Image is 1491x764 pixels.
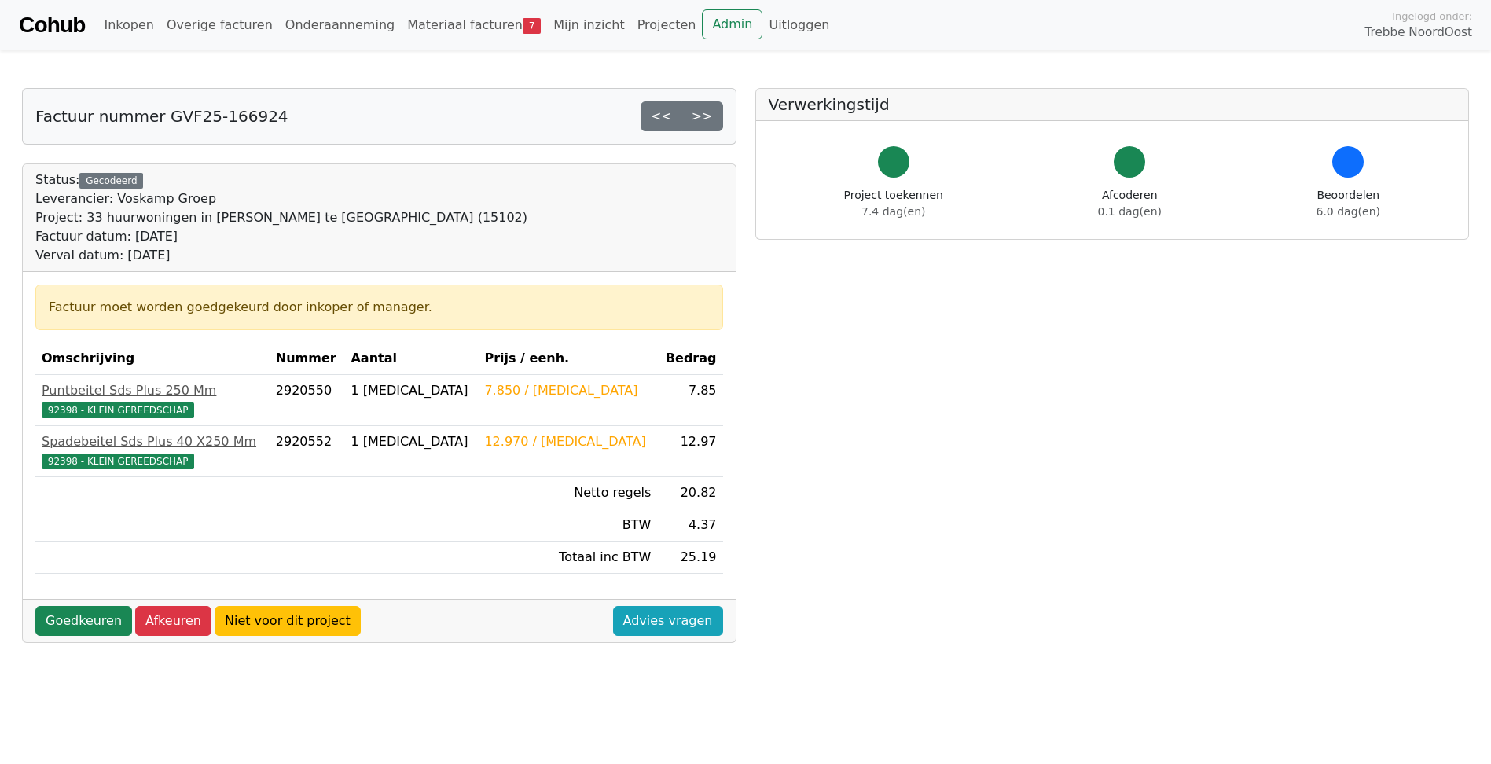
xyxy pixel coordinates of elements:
a: Niet voor dit project [215,606,361,636]
td: 2920552 [270,426,345,477]
th: Omschrijving [35,343,270,375]
div: 12.970 / [MEDICAL_DATA] [484,432,651,451]
a: Spadebeitel Sds Plus 40 X250 Mm92398 - KLEIN GEREEDSCHAP [42,432,263,470]
span: 6.0 dag(en) [1317,205,1380,218]
h5: Factuur nummer GVF25-166924 [35,107,288,126]
a: Projecten [631,9,703,41]
div: Leverancier: Voskamp Groep [35,189,527,208]
span: 92398 - KLEIN GEREEDSCHAP [42,454,194,469]
div: Project: 33 huurwoningen in [PERSON_NAME] te [GEOGRAPHIC_DATA] (15102) [35,208,527,227]
a: Inkopen [97,9,160,41]
h5: Verwerkingstijd [769,95,1456,114]
div: Project toekennen [844,187,943,220]
div: Factuur datum: [DATE] [35,227,527,246]
th: Aantal [344,343,478,375]
a: Cohub [19,6,85,44]
div: Puntbeitel Sds Plus 250 Mm [42,381,263,400]
a: Onderaanneming [279,9,401,41]
td: 7.85 [657,375,722,426]
a: Mijn inzicht [547,9,631,41]
div: Afcoderen [1098,187,1162,220]
th: Bedrag [657,343,722,375]
div: Verval datum: [DATE] [35,246,527,265]
div: Gecodeerd [79,173,143,189]
a: >> [681,101,723,131]
a: Goedkeuren [35,606,132,636]
a: Admin [702,9,762,39]
span: 7 [523,18,541,34]
a: Puntbeitel Sds Plus 250 Mm92398 - KLEIN GEREEDSCHAP [42,381,263,419]
td: 4.37 [657,509,722,542]
span: 92398 - KLEIN GEREEDSCHAP [42,402,194,418]
td: 25.19 [657,542,722,574]
span: 0.1 dag(en) [1098,205,1162,218]
td: Netto regels [478,477,657,509]
div: Beoordelen [1317,187,1380,220]
th: Nummer [270,343,345,375]
td: 20.82 [657,477,722,509]
span: Trebbe NoordOost [1365,24,1472,42]
div: 7.850 / [MEDICAL_DATA] [484,381,651,400]
a: Materiaal facturen7 [401,9,547,41]
td: Totaal inc BTW [478,542,657,574]
td: BTW [478,509,657,542]
div: Factuur moet worden goedgekeurd door inkoper of manager. [49,298,710,317]
div: Spadebeitel Sds Plus 40 X250 Mm [42,432,263,451]
td: 2920550 [270,375,345,426]
div: 1 [MEDICAL_DATA] [351,432,472,451]
div: Status: [35,171,527,265]
span: 7.4 dag(en) [861,205,925,218]
a: Overige facturen [160,9,279,41]
div: 1 [MEDICAL_DATA] [351,381,472,400]
a: << [641,101,682,131]
a: Afkeuren [135,606,211,636]
th: Prijs / eenh. [478,343,657,375]
span: Ingelogd onder: [1392,9,1472,24]
a: Uitloggen [762,9,835,41]
a: Advies vragen [613,606,723,636]
td: 12.97 [657,426,722,477]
